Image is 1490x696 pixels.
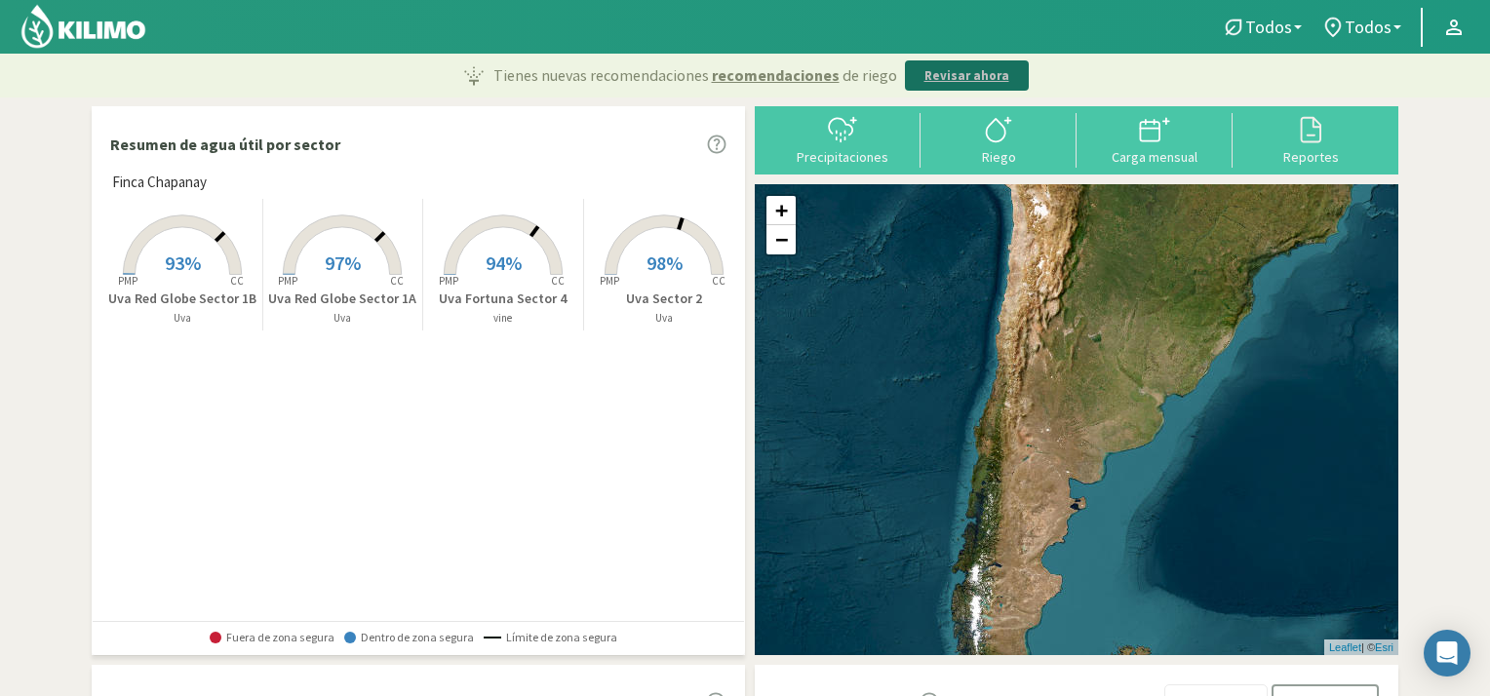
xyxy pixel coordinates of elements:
[1082,150,1227,164] div: Carga mensual
[102,310,262,327] p: Uva
[1324,639,1398,656] div: | ©
[263,310,423,327] p: Uva
[766,225,796,254] a: Zoom out
[484,631,617,644] span: Límite de zona segura
[1233,113,1389,165] button: Reportes
[1077,113,1233,165] button: Carga mensual
[1329,641,1361,653] a: Leaflet
[924,66,1009,86] p: Revisar ahora
[584,289,745,309] p: Uva Sector 2
[765,113,921,165] button: Precipitaciones
[278,274,297,288] tspan: PMP
[921,113,1077,165] button: Riego
[263,289,423,309] p: Uva Red Globe Sector 1A
[423,310,583,327] p: vine
[1345,17,1392,37] span: Todos
[112,172,207,194] span: Finca Chapanay
[20,3,147,50] img: Kilimo
[1375,641,1393,653] a: Esri
[843,63,897,87] span: de riego
[423,289,583,309] p: Uva Fortuna Sector 4
[770,150,915,164] div: Precipitaciones
[165,251,201,275] span: 93%
[647,251,683,275] span: 98%
[439,274,458,288] tspan: PMP
[551,274,565,288] tspan: CC
[766,196,796,225] a: Zoom in
[1245,17,1292,37] span: Todos
[926,150,1071,164] div: Riego
[391,274,405,288] tspan: CC
[1424,630,1470,677] div: Open Intercom Messenger
[110,133,340,156] p: Resumen de agua útil por sector
[905,60,1029,92] button: Revisar ahora
[600,274,619,288] tspan: PMP
[1238,150,1383,164] div: Reportes
[230,274,244,288] tspan: CC
[118,274,137,288] tspan: PMP
[325,251,361,275] span: 97%
[712,274,725,288] tspan: CC
[486,251,522,275] span: 94%
[102,289,262,309] p: Uva Red Globe Sector 1B
[493,63,897,87] p: Tienes nuevas recomendaciones
[712,63,840,87] span: recomendaciones
[210,631,334,644] span: Fuera de zona segura
[584,310,745,327] p: Uva
[344,631,474,644] span: Dentro de zona segura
